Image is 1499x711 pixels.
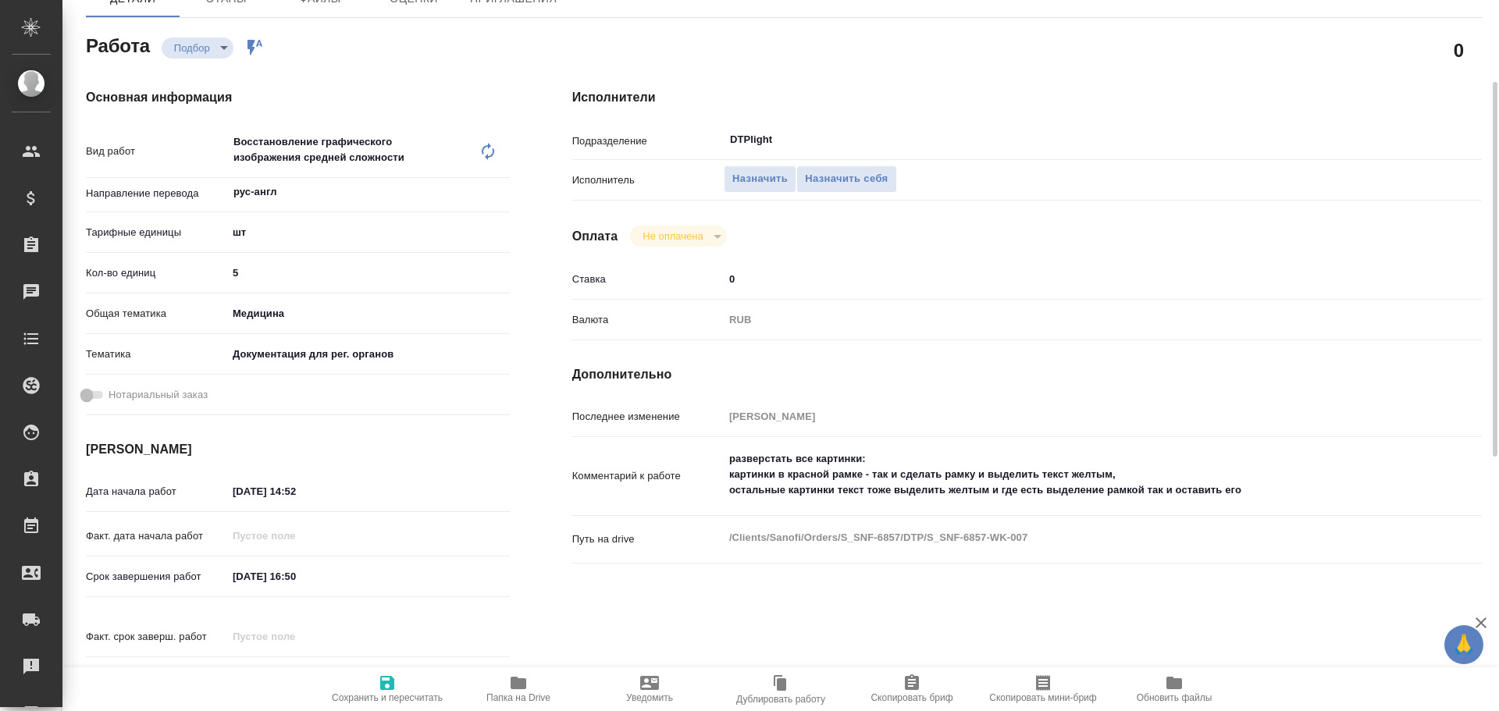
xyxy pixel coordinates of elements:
[86,484,227,499] p: Дата начала работ
[724,405,1406,428] input: Пустое поле
[989,692,1096,703] span: Скопировать мини-бриф
[227,219,510,246] div: шт
[724,307,1406,333] div: RUB
[322,667,453,711] button: Сохранить и пересчитать
[86,30,150,59] h2: Работа
[86,306,227,322] p: Общая тематика
[724,524,1406,551] textarea: /Clients/Sanofi/Orders/S_SNF-6857/DTP/S_SNF-6857-WK-007
[86,265,227,281] p: Кол-во единиц
[169,41,215,55] button: Подбор
[572,272,724,287] p: Ставка
[572,88,1482,107] h4: Исполнители
[724,446,1406,503] textarea: разверстать все картинки: картинки в красной рамке - так и сделать рамку и выделить текст желтым,...
[86,347,227,362] p: Тематика
[486,692,550,703] span: Папка на Drive
[162,37,233,59] div: Подбор
[732,170,788,188] span: Назначить
[572,409,724,425] p: Последнее изменение
[584,667,715,711] button: Уведомить
[453,667,584,711] button: Папка на Drive
[332,692,443,703] span: Сохранить и пересчитать
[501,190,504,194] button: Open
[227,300,510,327] div: Медицина
[86,569,227,585] p: Срок завершения работ
[1454,37,1464,63] h2: 0
[86,528,227,544] p: Факт. дата начала работ
[86,440,510,459] h4: [PERSON_NAME]
[638,229,707,243] button: Не оплачена
[86,186,227,201] p: Направление перевода
[1444,625,1483,664] button: 🙏
[724,268,1406,290] input: ✎ Введи что-нибудь
[86,88,510,107] h4: Основная информация
[630,226,726,247] div: Подбор
[1137,692,1212,703] span: Обновить файлы
[572,172,724,188] p: Исполнитель
[227,261,510,284] input: ✎ Введи что-нибудь
[227,666,364,688] input: ✎ Введи что-нибудь
[736,694,825,705] span: Дублировать работу
[1109,667,1240,711] button: Обновить файлы
[715,667,846,711] button: Дублировать работу
[227,565,364,588] input: ✎ Введи что-нибудь
[724,165,796,193] button: Назначить
[572,312,724,328] p: Валюта
[796,165,896,193] button: Назначить себя
[1451,628,1477,661] span: 🙏
[572,133,724,149] p: Подразделение
[109,387,208,403] span: Нотариальный заказ
[1398,138,1401,141] button: Open
[227,524,364,547] input: Пустое поле
[86,629,227,645] p: Факт. срок заверш. работ
[805,170,888,188] span: Назначить себя
[572,531,724,547] p: Путь на drive
[227,625,364,648] input: Пустое поле
[86,144,227,159] p: Вид работ
[846,667,977,711] button: Скопировать бриф
[977,667,1109,711] button: Скопировать мини-бриф
[572,365,1482,384] h4: Дополнительно
[227,480,364,503] input: ✎ Введи что-нибудь
[86,225,227,240] p: Тарифные единицы
[572,227,618,246] h4: Оплата
[626,692,673,703] span: Уведомить
[227,341,510,368] div: Документация для рег. органов
[871,692,952,703] span: Скопировать бриф
[572,468,724,484] p: Комментарий к работе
